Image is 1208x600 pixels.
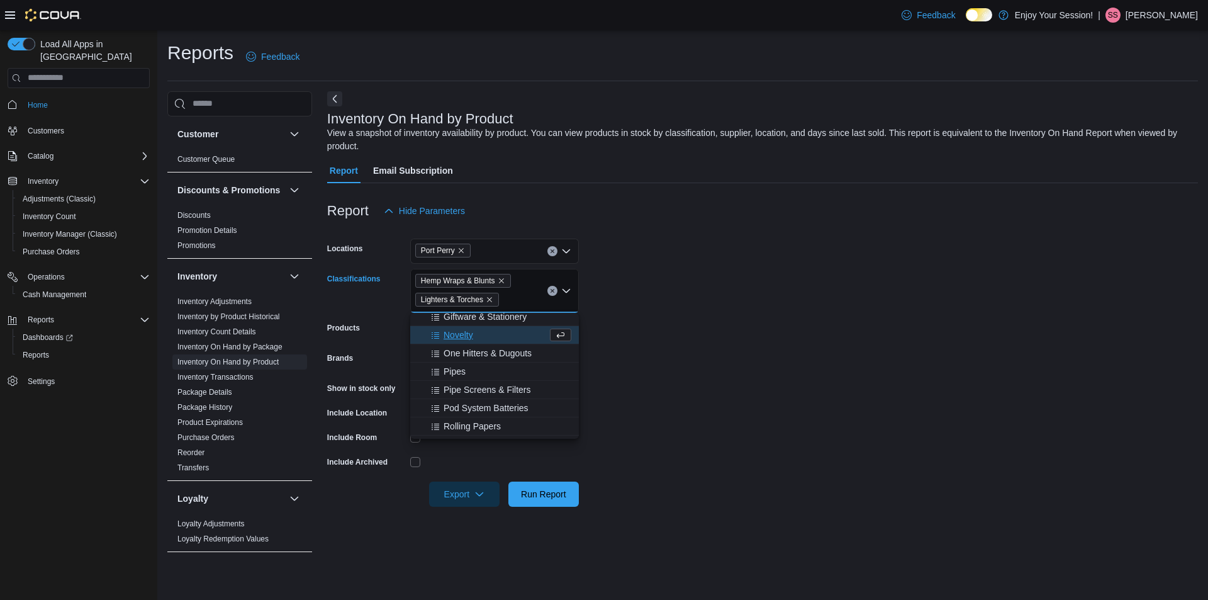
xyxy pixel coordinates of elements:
a: Home [23,98,53,113]
span: Home [23,97,150,113]
span: Giftware & Stationery [444,310,527,323]
button: One Hitters & Dugouts [410,344,579,363]
button: Discounts & Promotions [177,184,284,196]
button: Hide Parameters [379,198,470,224]
a: Inventory Adjustments [177,297,252,306]
a: Customer Queue [177,155,235,164]
span: Load All Apps in [GEOGRAPHIC_DATA] [35,38,150,63]
span: Dashboards [18,330,150,345]
button: Operations [23,269,70,285]
span: Customers [28,126,64,136]
p: [PERSON_NAME] [1126,8,1198,23]
span: Hide Parameters [399,205,465,217]
label: Include Archived [327,457,388,467]
label: Include Location [327,408,387,418]
span: Hemp Wraps & Blunts [421,275,495,287]
a: Loyalty Redemption Values [177,535,269,543]
p: | [1098,8,1100,23]
span: Purchase Orders [177,433,235,443]
label: Classifications [327,274,381,284]
button: Catalog [23,149,59,164]
a: Inventory Manager (Classic) [18,227,122,242]
a: Reports [18,348,54,363]
button: Run Report [508,482,579,507]
div: Customer [167,152,312,172]
span: Lighters & Torches [415,293,499,307]
span: Operations [23,269,150,285]
span: Novelty [444,329,473,341]
span: Pod System Batteries [444,402,528,414]
span: Inventory by Product Historical [177,312,280,322]
a: Cash Management [18,287,91,302]
button: Reports [23,312,59,327]
button: Pipes [410,363,579,381]
button: Rolling Tips & Filters [410,436,579,454]
h3: Discounts & Promotions [177,184,280,196]
a: Purchase Orders [177,433,235,442]
span: Run Report [521,488,566,501]
button: Operations [3,268,155,286]
a: Purchase Orders [18,244,85,259]
span: Catalog [28,151,53,161]
span: Inventory Manager (Classic) [18,227,150,242]
span: Inventory On Hand by Product [177,357,279,367]
span: Promotions [177,241,216,251]
button: Pod System Batteries [410,399,579,417]
span: Dashboards [23,332,73,342]
span: Feedback [917,9,955,21]
button: Export [429,482,500,507]
button: OCM [177,563,284,576]
span: Loyalty Redemption Values [177,534,269,544]
span: Home [28,100,48,110]
label: Products [327,323,360,333]
span: Inventory Count Details [177,327,256,337]
h3: Report [327,203,369,218]
span: Reorder [177,448,204,458]
h3: Inventory On Hand by Product [327,111,513,127]
span: Export [437,482,492,507]
a: Loyalty Adjustments [177,519,245,528]
a: Product Expirations [177,418,243,427]
span: Settings [28,376,55,387]
span: One Hitters & Dugouts [444,347,532,359]
a: Settings [23,374,60,389]
h3: Customer [177,128,218,140]
span: Reports [23,312,150,327]
a: Feedback [241,44,305,69]
div: Discounts & Promotions [167,208,312,258]
a: Customers [23,123,69,139]
span: Report [330,158,358,183]
a: Package Details [177,388,232,397]
div: Sabrina Shaw [1105,8,1121,23]
a: Reorder [177,448,204,457]
span: Inventory Manager (Classic) [23,229,117,239]
span: Inventory Transactions [177,372,254,382]
button: Pipe Screens & Filters [410,381,579,399]
span: Adjustments (Classic) [18,191,150,207]
button: Inventory Count [13,208,155,225]
button: Reports [13,346,155,364]
h1: Reports [167,40,233,65]
label: Include Room [327,433,377,443]
button: Inventory [23,174,64,189]
button: Customers [3,122,155,140]
button: Reports [3,311,155,329]
button: Cash Management [13,286,155,303]
span: Pipe Screens & Filters [444,383,531,396]
span: Customers [23,123,150,139]
label: Brands [327,353,353,363]
button: Rolling Papers [410,417,579,436]
a: Inventory On Hand by Product [177,358,279,366]
span: Purchase Orders [23,247,80,257]
button: Next [327,91,342,106]
div: View a snapshot of inventory availability by product. You can view products in stock by classific... [327,127,1192,153]
button: Loyalty [287,491,302,506]
button: Purchase Orders [13,243,155,261]
span: Reports [18,348,150,363]
button: OCM [287,562,302,577]
span: Inventory Count [23,212,76,222]
div: Inventory [167,294,312,480]
span: Package History [177,402,232,412]
button: Customer [177,128,284,140]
